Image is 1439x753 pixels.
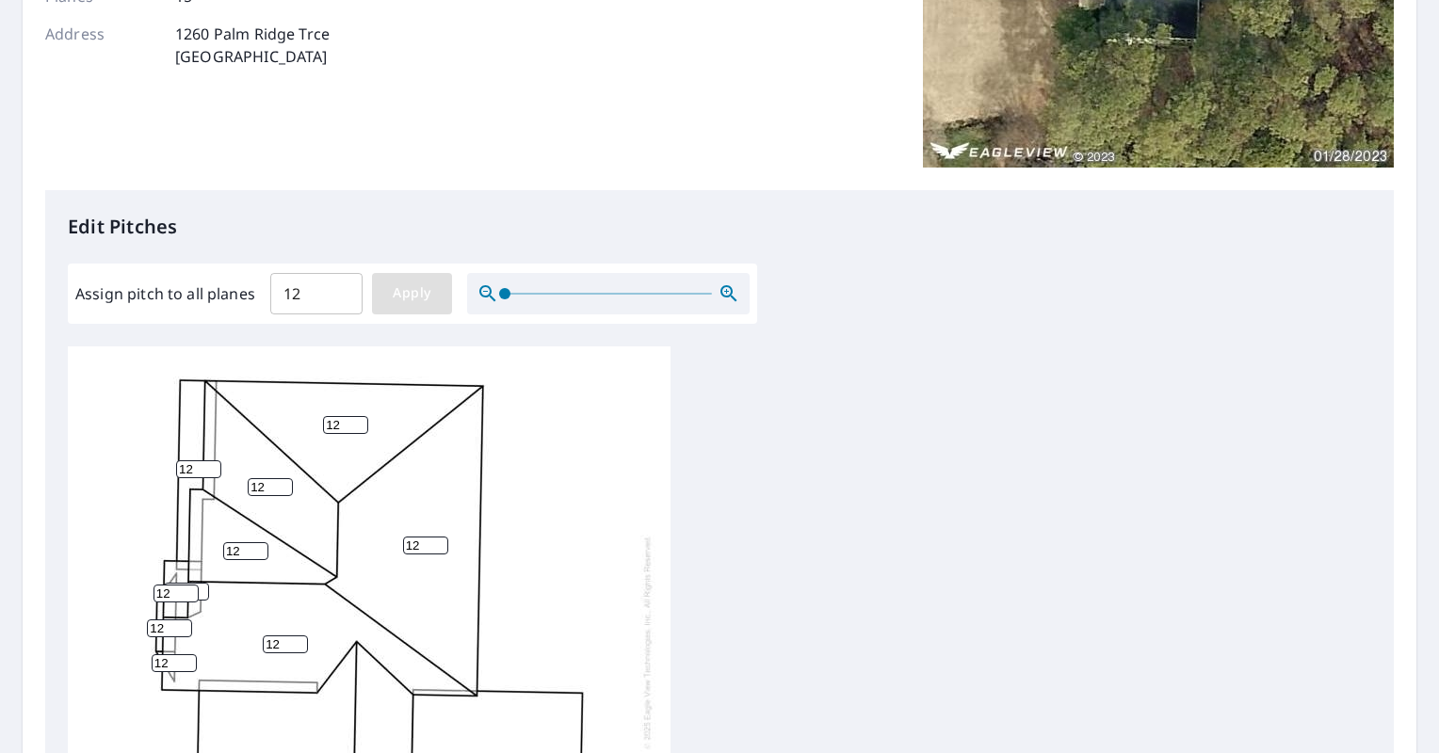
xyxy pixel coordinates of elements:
label: Assign pitch to all planes [75,282,255,305]
p: Edit Pitches [68,213,1371,241]
p: Address [45,23,158,68]
span: Apply [387,281,437,305]
button: Apply [372,273,452,314]
p: 1260 Palm Ridge Trce [GEOGRAPHIC_DATA] [175,23,330,68]
input: 00.0 [270,267,363,320]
